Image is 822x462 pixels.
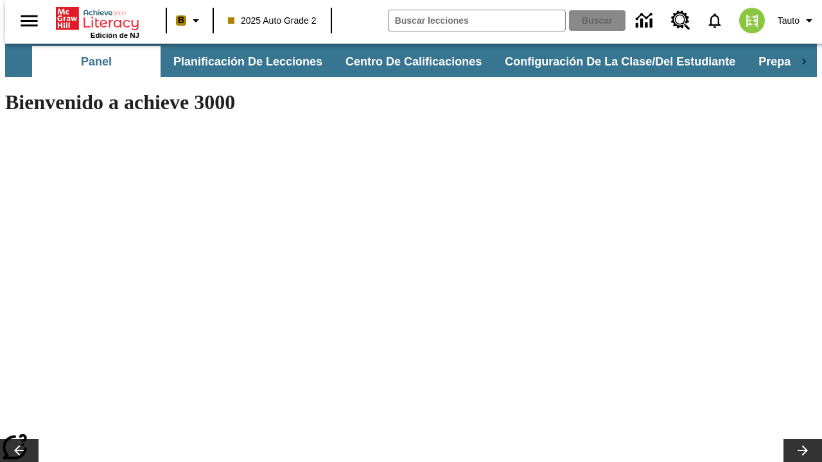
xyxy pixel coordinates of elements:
[783,439,822,462] button: Carrusel de lecciones, seguir
[773,9,822,32] button: Perfil/Configuración
[663,3,698,38] a: Centro de recursos, Se abrirá en una pestaña nueva.
[5,90,560,114] h1: Bienvenido a achieve 3000
[228,14,317,28] span: 2025 Auto Grade 2
[91,31,139,39] span: Edición de NJ
[10,2,48,40] button: Abrir el menú lateral
[335,46,492,77] button: Centro de calificaciones
[56,6,139,31] a: Portada
[739,8,765,33] img: avatar image
[778,14,800,28] span: Tauto
[791,46,817,77] div: Pestañas siguientes
[171,9,209,32] button: Boost El color de la clase es anaranjado claro. Cambiar el color de la clase.
[56,4,139,39] div: Portada
[31,46,791,77] div: Subbarra de navegación
[5,44,817,77] div: Subbarra de navegación
[494,46,746,77] button: Configuración de la clase/del estudiante
[178,12,184,28] span: B
[389,10,565,31] input: Buscar campo
[731,4,773,37] button: Escoja un nuevo avatar
[163,46,333,77] button: Planificación de lecciones
[32,46,161,77] button: Panel
[698,4,731,37] a: Notificaciones
[628,3,663,38] a: Centro de información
